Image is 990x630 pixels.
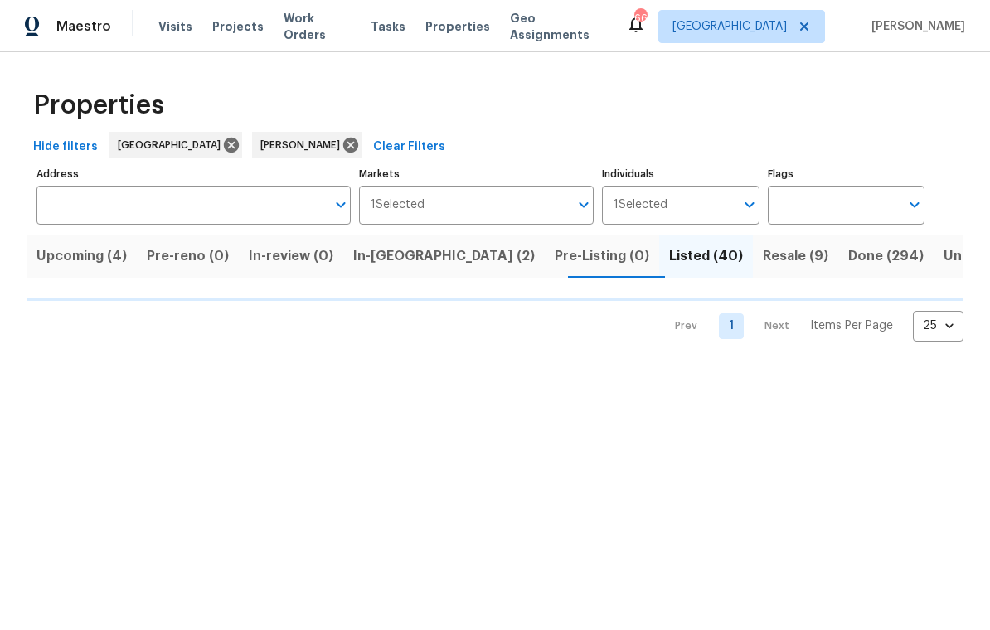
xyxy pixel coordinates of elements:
[27,132,104,162] button: Hide filters
[158,18,192,35] span: Visits
[672,18,787,35] span: [GEOGRAPHIC_DATA]
[425,18,490,35] span: Properties
[252,132,362,158] div: [PERSON_NAME]
[36,245,127,268] span: Upcoming (4)
[810,317,893,334] p: Items Per Page
[109,132,242,158] div: [GEOGRAPHIC_DATA]
[865,18,965,35] span: [PERSON_NAME]
[614,198,667,212] span: 1 Selected
[212,18,264,35] span: Projects
[33,97,164,114] span: Properties
[719,313,744,339] a: Goto page 1
[147,245,229,268] span: Pre-reno (0)
[329,193,352,216] button: Open
[260,137,347,153] span: [PERSON_NAME]
[555,245,649,268] span: Pre-Listing (0)
[284,10,351,43] span: Work Orders
[366,132,452,162] button: Clear Filters
[572,193,595,216] button: Open
[359,169,594,179] label: Markets
[118,137,227,153] span: [GEOGRAPHIC_DATA]
[738,193,761,216] button: Open
[371,198,425,212] span: 1 Selected
[669,245,743,268] span: Listed (40)
[634,10,646,27] div: 66
[249,245,333,268] span: In-review (0)
[848,245,924,268] span: Done (294)
[373,137,445,157] span: Clear Filters
[33,137,98,157] span: Hide filters
[36,169,351,179] label: Address
[510,10,606,43] span: Geo Assignments
[913,304,963,347] div: 25
[56,18,111,35] span: Maestro
[903,193,926,216] button: Open
[659,311,963,342] nav: Pagination Navigation
[353,245,535,268] span: In-[GEOGRAPHIC_DATA] (2)
[602,169,759,179] label: Individuals
[763,245,828,268] span: Resale (9)
[371,21,405,32] span: Tasks
[768,169,924,179] label: Flags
